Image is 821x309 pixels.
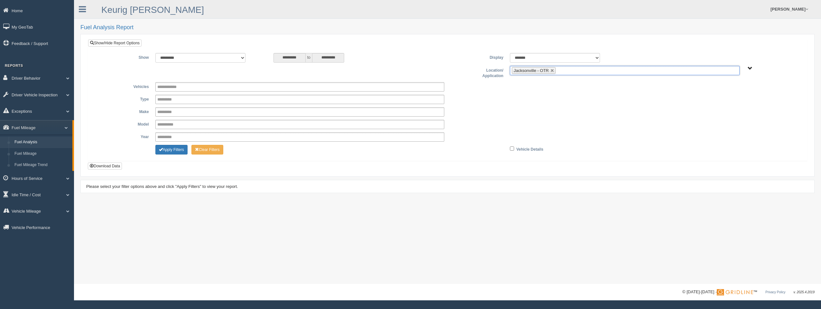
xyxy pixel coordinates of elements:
[12,137,72,148] a: Fuel Analysis
[191,145,223,154] button: Change Filter Options
[93,120,152,128] label: Model
[447,66,507,79] label: Location/ Application
[101,5,204,15] a: Keurig [PERSON_NAME]
[717,289,753,296] img: Gridline
[93,132,152,140] label: Year
[306,53,312,63] span: to
[86,184,238,189] span: Please select your filter options above and click "Apply Filters" to view your report.
[765,290,785,294] a: Privacy Policy
[93,82,152,90] label: Vehicles
[447,53,507,61] label: Display
[88,40,142,47] a: Show/Hide Report Options
[155,145,188,154] button: Change Filter Options
[12,159,72,171] a: Fuel Mileage Trend
[514,68,549,73] span: Jacksonville - OTR
[93,107,152,115] label: Make
[80,24,815,31] h2: Fuel Analysis Report
[93,53,152,61] label: Show
[93,95,152,102] label: Type
[794,290,815,294] span: v. 2025.4.2019
[88,163,122,170] button: Download Data
[516,145,543,153] label: Vehicle Details
[12,148,72,160] a: Fuel Mileage
[682,289,815,296] div: © [DATE]-[DATE] - ™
